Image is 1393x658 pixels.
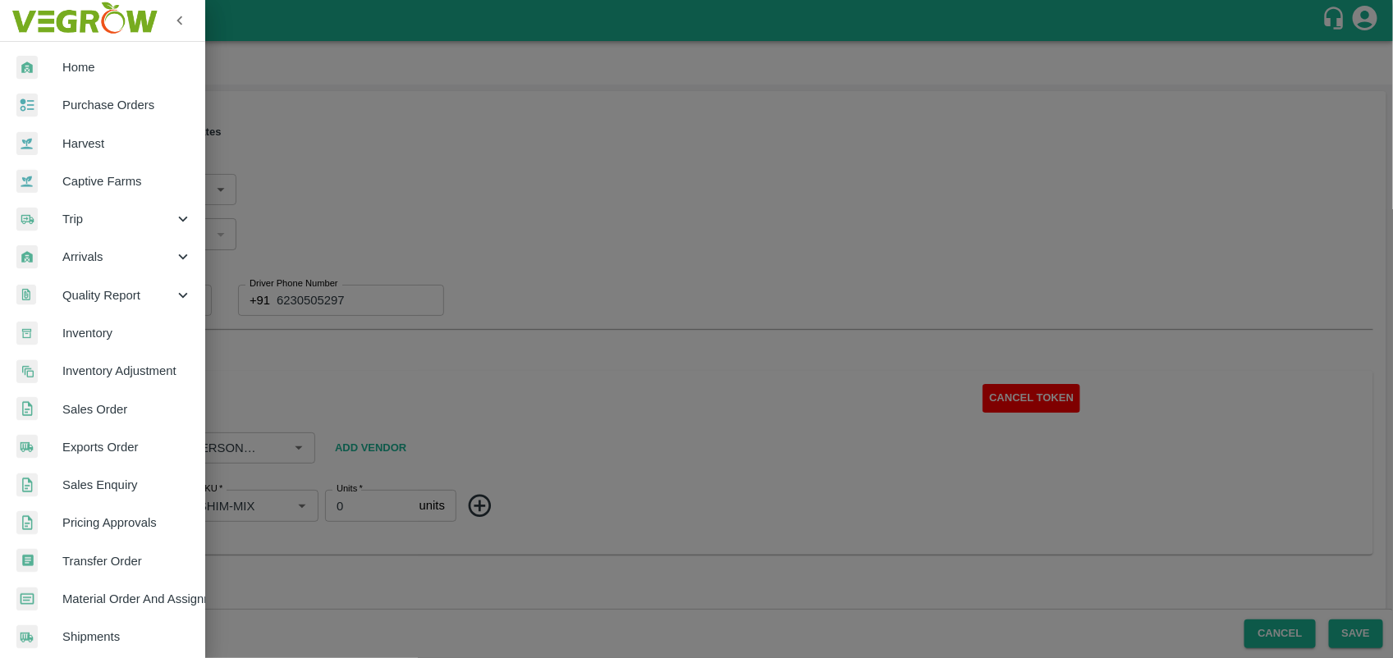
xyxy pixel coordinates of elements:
span: Pricing Approvals [62,514,192,532]
span: Material Order And Assignment [62,590,192,608]
span: Home [62,58,192,76]
span: Captive Farms [62,172,192,190]
span: Inventory [62,324,192,342]
img: whArrival [16,245,38,269]
img: harvest [16,169,38,194]
span: Harvest [62,135,192,153]
img: whInventory [16,322,38,345]
img: sales [16,397,38,421]
img: reciept [16,94,38,117]
img: shipments [16,435,38,459]
span: Sales Enquiry [62,476,192,494]
span: Inventory Adjustment [62,362,192,380]
img: qualityReport [16,285,36,305]
img: inventory [16,359,38,383]
span: Exports Order [62,438,192,456]
span: Trip [62,210,174,228]
img: delivery [16,208,38,231]
img: sales [16,473,38,497]
span: Shipments [62,628,192,646]
img: whArrival [16,56,38,80]
span: Purchase Orders [62,96,192,114]
img: whTransfer [16,549,38,573]
span: Sales Order [62,400,192,418]
span: Arrivals [62,248,174,266]
img: sales [16,511,38,535]
span: Transfer Order [62,552,192,570]
img: centralMaterial [16,587,38,611]
img: shipments [16,625,38,649]
img: harvest [16,131,38,156]
span: Quality Report [62,286,174,304]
